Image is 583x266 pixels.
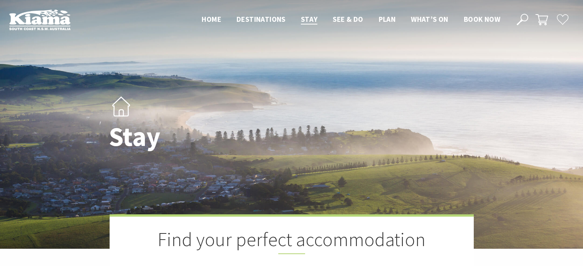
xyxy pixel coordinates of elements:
[194,13,508,26] nav: Main Menu
[301,15,318,24] span: Stay
[202,15,221,24] span: Home
[333,15,363,24] span: See & Do
[148,228,435,254] h2: Find your perfect accommodation
[9,9,71,30] img: Kiama Logo
[464,15,500,24] span: Book now
[236,15,286,24] span: Destinations
[109,122,325,152] h1: Stay
[379,15,396,24] span: Plan
[411,15,448,24] span: What’s On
